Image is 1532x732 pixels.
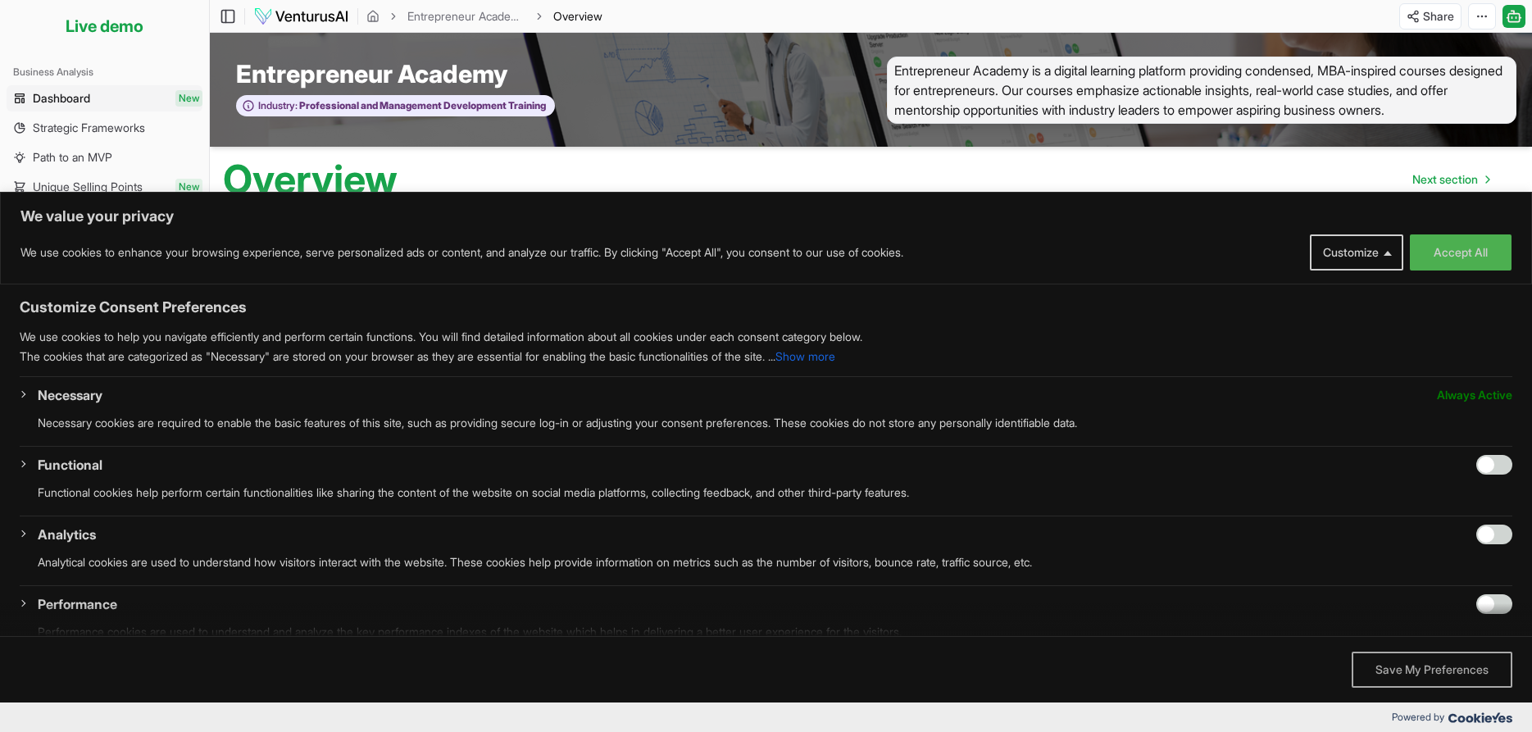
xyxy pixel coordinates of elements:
[33,120,145,136] span: Strategic Frameworks
[38,385,102,405] button: Necessary
[1476,525,1512,544] input: Enable Analytics
[38,413,1512,433] p: Necessary cookies are required to enable the basic features of this site, such as providing secur...
[20,347,1512,366] p: The cookies that are categorized as "Necessary" are stored on your browser as they are essential ...
[1399,3,1462,30] button: Share
[407,8,525,25] a: Entrepreneur Academy
[38,483,1512,502] p: Functional cookies help perform certain functionalities like sharing the content of the website o...
[38,594,117,614] button: Performance
[7,59,202,85] div: Business Analysis
[253,7,349,26] img: logo
[38,552,1512,572] p: Analytical cookies are used to understand how visitors interact with the website. These cookies h...
[1423,8,1454,25] span: Share
[223,160,398,199] h1: Overview
[1412,171,1478,188] span: Next section
[20,243,903,262] p: We use cookies to enhance your browsing experience, serve personalized ads or content, and analyz...
[775,347,835,366] button: Show more
[1437,385,1512,405] span: Always Active
[1399,163,1502,196] a: Go to next page
[175,179,202,195] span: New
[20,207,1512,226] p: We value your privacy
[33,179,143,195] span: Unique Selling Points
[1399,163,1502,196] nav: pagination
[33,90,90,107] span: Dashboard
[7,115,202,141] a: Strategic Frameworks
[298,99,546,112] span: Professional and Management Development Training
[553,8,602,25] span: Overview
[366,8,602,25] nav: breadcrumb
[236,95,555,117] button: Industry:Professional and Management Development Training
[1476,594,1512,614] input: Enable Performance
[1448,712,1512,723] img: Cookieyes logo
[7,174,202,200] a: Unique Selling PointsNew
[258,99,298,112] span: Industry:
[887,57,1516,124] span: Entrepreneur Academy is a digital learning platform providing condensed, MBA-inspired courses des...
[7,85,202,111] a: DashboardNew
[1410,234,1512,271] button: Accept All
[1310,234,1403,271] button: Customize
[33,149,112,166] span: Path to an MVP
[175,90,202,107] span: New
[20,327,1512,347] p: We use cookies to help you navigate efficiently and perform certain functions. You will find deta...
[1352,652,1512,688] button: Save My Preferences
[38,525,96,544] button: Analytics
[38,455,102,475] button: Functional
[20,298,247,317] span: Customize Consent Preferences
[236,59,507,89] span: Entrepreneur Academy
[1476,455,1512,475] input: Enable Functional
[7,144,202,170] a: Path to an MVP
